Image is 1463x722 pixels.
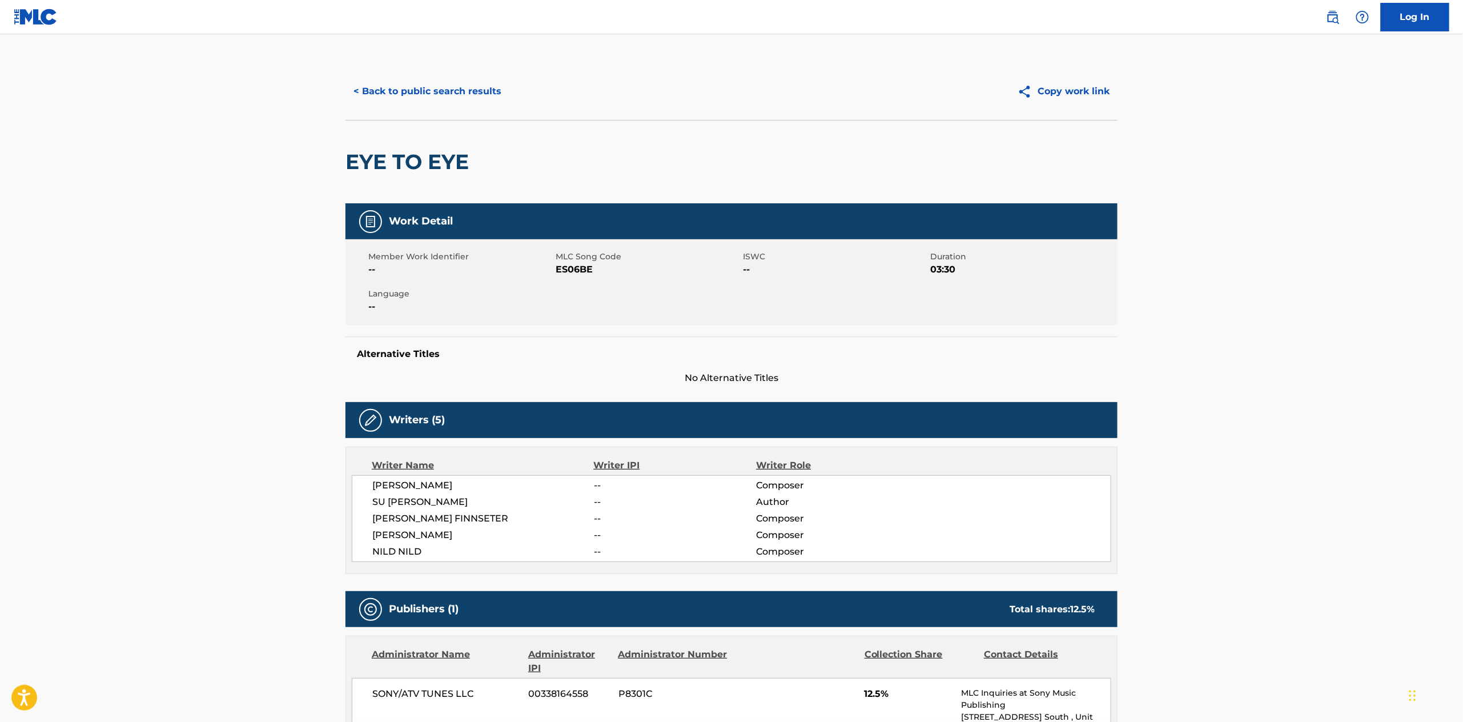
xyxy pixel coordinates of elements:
span: SONY/ATV TUNES LLC [372,687,520,701]
div: Administrator Name [372,648,520,675]
img: search [1326,10,1340,24]
p: MLC Inquiries at Sony Music Publishing [962,687,1111,711]
span: P8301C [618,687,729,701]
span: -- [594,479,756,492]
a: Public Search [1321,6,1344,29]
div: Writer Name [372,459,594,472]
button: < Back to public search results [345,77,509,106]
span: 12.5% [865,687,953,701]
span: 03:30 [930,263,1115,276]
div: Help [1351,6,1374,29]
span: -- [368,300,553,314]
span: [PERSON_NAME] [372,479,594,492]
span: Member Work Identifier [368,251,553,263]
h5: Alternative Titles [357,348,1106,360]
img: Work Detail [364,215,377,228]
div: Drag [1409,679,1416,713]
span: 00338164558 [529,687,610,701]
h5: Work Detail [389,215,453,228]
span: ES06BE [556,263,740,276]
span: No Alternative Titles [345,371,1118,385]
span: Composer [756,528,904,542]
span: 12.5 % [1070,604,1095,615]
span: Duration [930,251,1115,263]
span: -- [594,528,756,542]
span: Language [368,288,553,300]
span: -- [368,263,553,276]
h5: Writers (5) [389,414,445,427]
img: MLC Logo [14,9,58,25]
h2: EYE TO EYE [345,149,475,175]
span: SU [PERSON_NAME] [372,495,594,509]
img: Publishers [364,603,377,616]
button: Copy work link [1010,77,1118,106]
div: Writer Role [756,459,904,472]
span: ISWC [743,251,927,263]
h5: Publishers (1) [389,603,459,616]
div: Administrator Number [618,648,729,675]
div: Writer IPI [594,459,757,472]
span: -- [743,263,927,276]
a: Log In [1381,3,1449,31]
span: -- [594,545,756,559]
div: Administrator IPI [528,648,609,675]
div: Contact Details [984,648,1095,675]
span: [PERSON_NAME] [372,528,594,542]
span: -- [594,512,756,526]
span: MLC Song Code [556,251,740,263]
span: [PERSON_NAME] FINNSETER [372,512,594,526]
span: Composer [756,545,904,559]
iframe: Chat Widget [1406,667,1463,722]
span: Composer [756,479,904,492]
span: Composer [756,512,904,526]
div: Collection Share [865,648,975,675]
span: -- [594,495,756,509]
img: Copy work link [1018,85,1038,99]
img: Writers [364,414,377,427]
div: Total shares: [1010,603,1095,616]
span: Author [756,495,904,509]
span: NILD NILD [372,545,594,559]
img: help [1356,10,1369,24]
